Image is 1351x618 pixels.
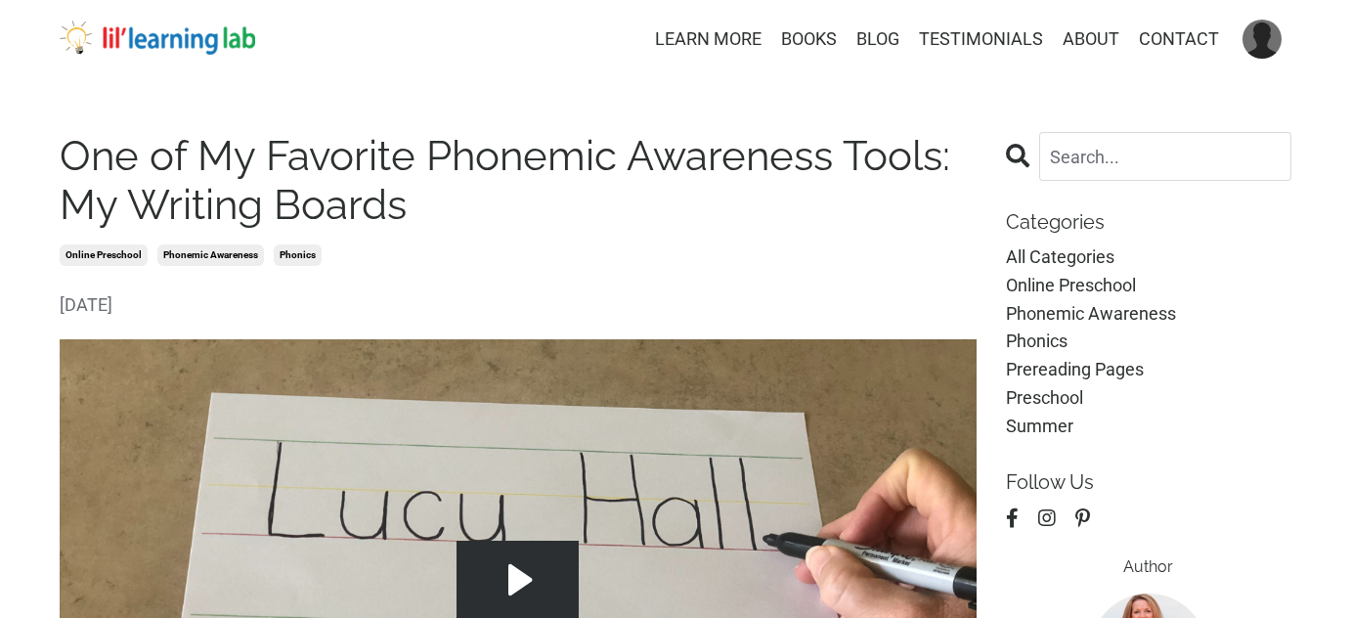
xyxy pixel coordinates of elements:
[60,132,977,231] h1: One of My Favorite Phonemic Awareness Tools: My Writing Boards
[1006,470,1292,494] p: Follow Us
[157,244,264,266] a: phonemic awareness
[1006,356,1292,384] a: prereading pages
[274,244,322,266] a: phonics
[856,25,899,54] a: BLOG
[60,21,255,56] img: lil' learning lab
[1039,132,1292,181] input: Search...
[1242,20,1282,59] img: User Avatar
[1063,25,1119,54] a: ABOUT
[1006,300,1292,329] a: phonemic awareness
[1006,413,1292,441] a: summer
[919,25,1043,54] a: TESTIMONIALS
[1006,210,1292,234] p: Categories
[60,291,977,320] span: [DATE]
[1006,272,1292,300] a: online preschool
[1006,557,1292,576] h6: Author
[60,244,148,266] a: online preschool
[1139,25,1219,54] a: CONTACT
[1006,328,1292,356] a: phonics
[655,25,762,54] a: LEARN MORE
[1006,384,1292,413] a: preschool
[781,25,837,54] a: BOOKS
[1006,243,1292,272] a: All Categories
